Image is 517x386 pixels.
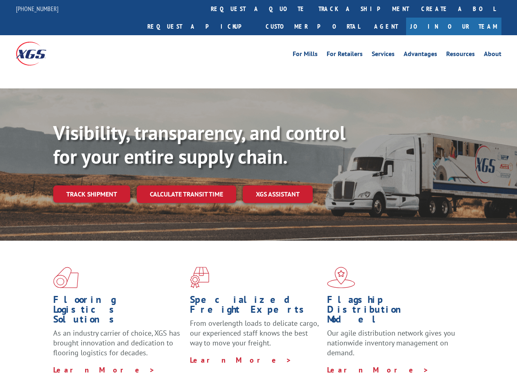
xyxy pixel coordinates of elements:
a: Customer Portal [260,18,366,35]
img: xgs-icon-total-supply-chain-intelligence-red [53,267,79,288]
h1: Specialized Freight Experts [190,295,321,318]
a: Request a pickup [141,18,260,35]
a: For Retailers [327,51,363,60]
a: Learn More > [190,355,292,365]
span: Our agile distribution network gives you nationwide inventory management on demand. [327,328,455,357]
img: xgs-icon-flagship-distribution-model-red [327,267,355,288]
a: Learn More > [327,365,429,375]
a: Advantages [404,51,437,60]
a: Learn More > [53,365,155,375]
a: [PHONE_NUMBER] [16,5,59,13]
a: Join Our Team [406,18,501,35]
a: XGS ASSISTANT [243,185,313,203]
a: Calculate transit time [137,185,236,203]
p: From overlength loads to delicate cargo, our experienced staff knows the best way to move your fr... [190,318,321,355]
a: Agent [366,18,406,35]
a: Services [372,51,395,60]
a: Resources [446,51,475,60]
h1: Flagship Distribution Model [327,295,458,328]
span: As an industry carrier of choice, XGS has brought innovation and dedication to flooring logistics... [53,328,180,357]
a: Track shipment [53,185,130,203]
a: For Mills [293,51,318,60]
a: About [484,51,501,60]
img: xgs-icon-focused-on-flooring-red [190,267,209,288]
b: Visibility, transparency, and control for your entire supply chain. [53,120,345,169]
h1: Flooring Logistics Solutions [53,295,184,328]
